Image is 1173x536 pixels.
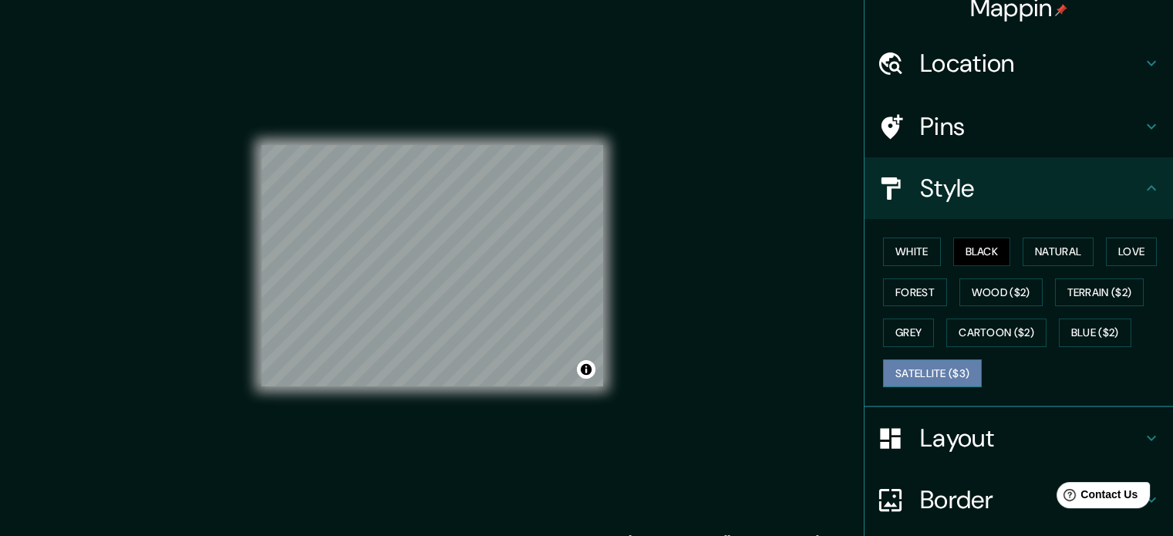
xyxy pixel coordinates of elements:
div: Layout [865,407,1173,469]
div: Location [865,32,1173,94]
div: Pins [865,96,1173,157]
h4: Style [920,173,1142,204]
h4: Location [920,48,1142,79]
h4: Border [920,484,1142,515]
button: Forest [883,278,947,307]
button: Wood ($2) [959,278,1043,307]
canvas: Map [261,145,603,386]
button: White [883,238,941,266]
h4: Layout [920,423,1142,453]
img: pin-icon.png [1055,4,1067,16]
button: Natural [1023,238,1094,266]
button: Love [1106,238,1157,266]
div: Border [865,469,1173,531]
button: Satellite ($3) [883,359,982,388]
div: Style [865,157,1173,219]
button: Toggle attribution [577,360,595,379]
iframe: Help widget launcher [1036,476,1156,519]
button: Cartoon ($2) [946,319,1047,347]
button: Blue ($2) [1059,319,1131,347]
button: Grey [883,319,934,347]
button: Black [953,238,1011,266]
h4: Pins [920,111,1142,142]
button: Terrain ($2) [1055,278,1144,307]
